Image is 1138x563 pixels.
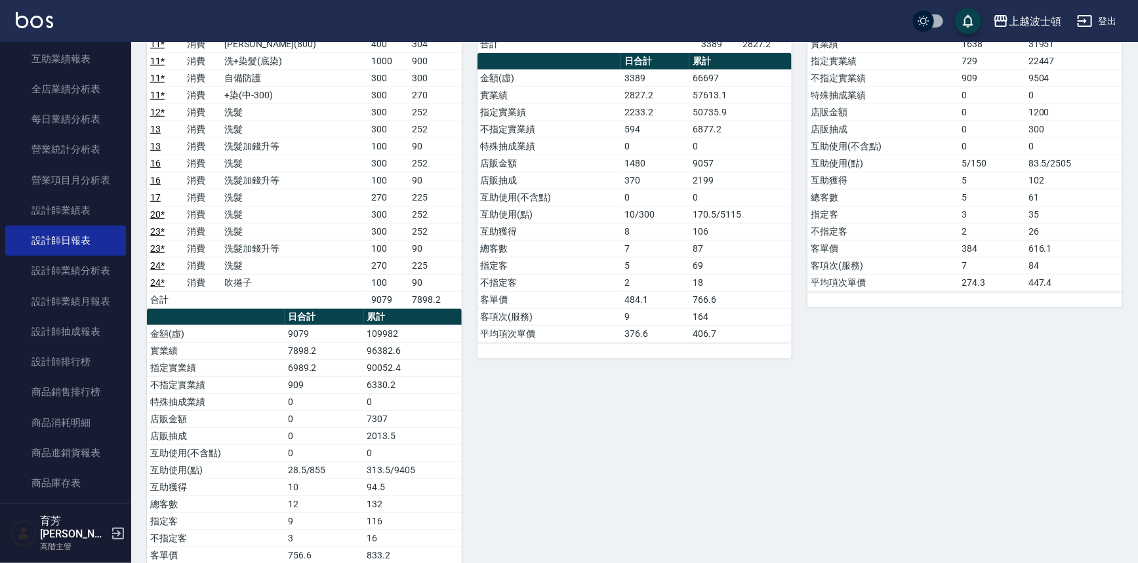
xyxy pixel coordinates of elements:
td: 5/150 [958,155,1025,172]
td: 7 [958,257,1025,274]
td: 7307 [364,410,462,427]
a: 設計師業績分析表 [5,256,126,286]
a: 13 [150,124,161,134]
button: 上越波士頓 [988,8,1067,35]
td: 1000 [368,52,409,69]
td: 900 [409,52,462,69]
td: 特殊抽成業績 [807,87,958,104]
td: 店販金額 [147,410,285,427]
td: 9 [621,308,689,325]
td: 2827.2 [621,87,689,104]
td: 消費 [184,155,222,172]
td: 6877.2 [689,121,792,138]
td: 66697 [689,69,792,87]
a: 商品消耗明細 [5,408,126,438]
td: 16 [364,530,462,547]
td: 洗髮加錢升等 [221,172,368,189]
td: 洗髮 [221,155,368,172]
td: 3 [958,206,1025,223]
td: 22447 [1025,52,1122,69]
td: 376.6 [621,325,689,342]
td: 447.4 [1025,274,1122,291]
td: 100 [368,240,409,257]
td: 100 [368,172,409,189]
td: 300 [368,223,409,240]
td: 12 [285,495,364,513]
a: 全店業績分析表 [5,74,126,104]
td: 洗髮 [221,189,368,206]
td: 106 [689,223,792,240]
td: 300 [368,87,409,104]
td: 洗+染髮(底染) [221,52,368,69]
td: 指定實業績 [807,52,958,69]
td: 0 [958,104,1025,121]
td: 洗髮 [221,121,368,138]
td: 384 [958,240,1025,257]
td: 消費 [184,257,222,274]
td: 互助使用(點) [807,155,958,172]
td: 594 [621,121,689,138]
td: 0 [958,87,1025,104]
td: 7898.2 [285,342,364,359]
td: 94.5 [364,478,462,495]
button: 登出 [1072,9,1122,33]
td: 0 [958,138,1025,155]
td: 164 [689,308,792,325]
td: 729 [958,52,1025,69]
td: 252 [409,104,462,121]
a: 商品庫存表 [5,468,126,498]
td: 實業績 [147,342,285,359]
td: 0 [285,427,364,444]
td: 消費 [184,172,222,189]
a: 設計師抽成報表 [5,317,126,347]
a: 17 [150,192,161,203]
td: 252 [409,155,462,172]
td: 300 [368,104,409,121]
td: 消費 [184,274,222,291]
td: 90052.4 [364,359,462,376]
td: 金額(虛) [478,69,622,87]
td: 總客數 [147,495,285,513]
td: 6989.2 [285,359,364,376]
img: Person [10,520,37,547]
td: 9 [285,513,364,530]
p: 高階主管 [40,541,107,553]
td: 實業績 [478,87,622,104]
a: 營業項目月分析表 [5,165,126,195]
table: a dense table [807,2,1122,292]
td: 2233.2 [621,104,689,121]
td: 87 [689,240,792,257]
td: 洗髮加錢升等 [221,138,368,155]
td: 35 [1025,206,1122,223]
td: 313.5/9405 [364,461,462,478]
td: 消費 [184,138,222,155]
td: 116 [364,513,462,530]
th: 日合計 [285,309,364,326]
td: 300 [368,121,409,138]
td: 吹捲子 [221,274,368,291]
td: 484.1 [621,291,689,308]
a: 商品進銷貨報表 [5,438,126,468]
td: 0 [285,410,364,427]
td: 消費 [184,69,222,87]
td: 消費 [184,240,222,257]
td: 客單價 [807,240,958,257]
td: 合計 [478,35,515,52]
td: 店販金額 [807,104,958,121]
td: 9079 [285,325,364,342]
td: 102 [1025,172,1122,189]
td: 2 [621,274,689,291]
td: 0 [1025,87,1122,104]
td: 3389 [698,35,739,52]
td: 28.5/855 [285,461,364,478]
td: 90 [409,172,462,189]
td: 消費 [184,104,222,121]
td: 0 [621,138,689,155]
td: 170.5/5115 [689,206,792,223]
td: 766.6 [689,291,792,308]
a: 商品銷售排行榜 [5,377,126,407]
td: 互助使用(點) [478,206,622,223]
td: 300 [1025,121,1122,138]
td: 不指定實業績 [807,69,958,87]
td: 金額(虛) [147,325,285,342]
